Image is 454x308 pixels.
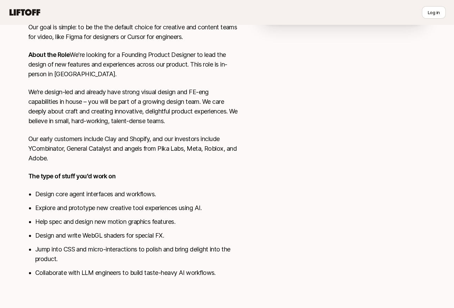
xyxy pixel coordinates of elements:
[28,51,70,58] strong: About the Role
[28,50,238,79] p: We're looking for a Founding Product Designer to lead the design of new features and experiences ...
[422,6,446,19] button: Log in
[35,245,238,264] li: Jump into CSS and micro-interactions to polish and bring delight into the product.
[35,268,238,278] li: Collaborate with LLM engineers to build taste-heavy AI workflows.
[35,217,238,227] li: Help spec and design new motion graphics features.
[28,22,238,42] p: Our goal is simple: to be the the default choice for creative and content teams for video, like F...
[35,189,238,199] li: Design core agent interfaces and workflows.
[28,87,238,126] p: We’re design-led and already have strong visual design and FE-eng capabilities in house – you wil...
[28,172,116,180] strong: The type of stuff you'd work on
[28,134,238,163] p: Our early customers include Clay and Shopify, and our investors include YCombinator, General Cata...
[35,231,238,240] li: Design and write WebGL shaders for special FX.
[35,203,238,213] li: Explore and prototype new creative tool experiences using AI.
